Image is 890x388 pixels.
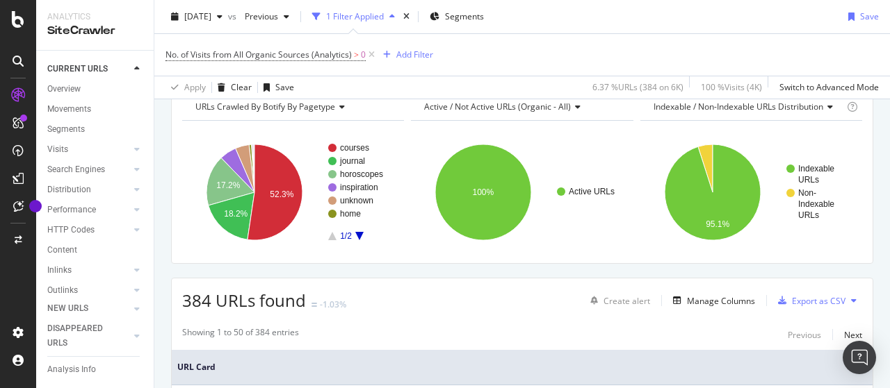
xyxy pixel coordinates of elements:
a: HTTP Codes [47,223,130,237]
div: Switch to Advanced Mode [779,81,879,93]
div: Showing 1 to 50 of 384 entries [182,326,299,343]
div: A chart. [640,132,859,253]
text: 52.3% [270,189,293,199]
button: Next [844,326,862,343]
text: courses [340,143,369,153]
div: CURRENT URLS [47,62,108,76]
div: Outlinks [47,283,78,298]
div: HTTP Codes [47,223,95,237]
button: Save [843,6,879,28]
button: Previous [239,6,295,28]
a: Overview [47,82,144,96]
div: 100 % Visits ( 4K ) [701,81,762,93]
div: Export as CSV [792,295,845,307]
a: Analysis Info [47,362,144,377]
text: Indexable [798,199,834,209]
text: Indexable [798,164,834,174]
a: DISAPPEARED URLS [47,321,130,351]
a: Segments [47,122,144,137]
span: URLs Crawled By Botify By pagetype [195,101,335,112]
div: Inlinks [47,263,72,278]
div: Segments [47,122,85,137]
div: Tooltip anchor [29,200,42,212]
div: Next [844,329,862,341]
text: Active URLs [569,187,615,196]
div: -1.03% [320,298,346,310]
button: Save [258,76,294,99]
button: Switch to Advanced Mode [774,76,879,99]
span: Segments [445,10,484,22]
text: journal [339,156,365,166]
button: Clear [212,76,252,99]
div: Save [275,81,294,93]
div: Manage Columns [687,295,755,307]
a: Visits [47,142,130,157]
text: home [340,209,361,219]
span: No. of Visits from All Organic Sources (Analytics) [165,49,352,60]
div: Add Filter [396,49,433,60]
div: times [400,10,412,24]
div: Movements [47,102,91,117]
text: 95.1% [706,219,729,229]
a: Distribution [47,183,130,197]
a: Movements [47,102,144,117]
text: Non- [798,188,816,198]
a: Performance [47,203,130,217]
div: Distribution [47,183,91,197]
a: Outlinks [47,283,130,298]
div: Previous [788,329,821,341]
text: URLs [798,210,819,220]
div: Overview [47,82,81,96]
button: Create alert [585,289,650,312]
div: Clear [231,81,252,93]
div: Create alert [604,295,650,307]
svg: A chart. [182,132,400,253]
h4: Active / Not Active URLs [421,96,620,118]
span: 384 URLs found [182,289,306,312]
img: Equal [311,303,317,307]
button: Manage Columns [667,292,755,309]
h4: Indexable / Non-Indexable URLs Distribution [651,96,844,118]
span: Indexable / Non-Indexable URLs distribution [654,101,823,112]
div: Content [47,243,77,258]
span: 0 [361,45,366,65]
text: 17.2% [216,180,240,190]
button: 1 Filter Applied [307,6,400,28]
svg: A chart. [411,132,629,253]
div: DISAPPEARED URLS [47,321,118,351]
a: Content [47,243,144,258]
button: Export as CSV [772,289,845,312]
div: Search Engines [47,162,105,177]
span: 2025 Aug. 17th [184,10,211,22]
div: Analysis Info [47,362,96,377]
text: unknown [340,196,373,205]
a: CURRENT URLS [47,62,130,76]
span: vs [228,10,239,22]
div: Apply [184,81,206,93]
div: 6.37 % URLs ( 384 on 6K ) [592,81,683,93]
span: URL Card [177,361,857,373]
div: Analytics [47,11,143,23]
div: Open Intercom Messenger [843,341,876,374]
div: NEW URLS [47,301,88,316]
div: SiteCrawler [47,23,143,39]
button: [DATE] [165,6,228,28]
text: 1/2 [340,231,352,241]
text: 18.2% [224,209,248,219]
div: Visits [47,142,68,157]
text: URLs [798,175,819,185]
span: Previous [239,10,278,22]
text: inspiration [340,183,378,192]
h4: URLs Crawled By Botify By pagetype [193,96,391,118]
div: 1 Filter Applied [326,10,384,22]
text: 100% [473,187,494,197]
span: > [354,49,359,60]
a: Inlinks [47,263,130,278]
button: Previous [788,326,821,343]
div: Save [860,10,879,22]
text: horoscopes [340,169,383,179]
span: Active / Not Active URLs (organic - all) [424,101,571,112]
button: Apply [165,76,206,99]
